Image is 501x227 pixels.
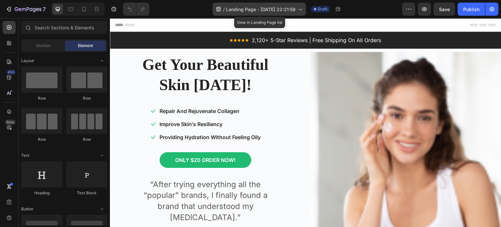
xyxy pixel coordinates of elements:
[123,3,149,16] div: Undo/Redo
[43,5,46,13] p: 7
[66,190,107,196] div: Text Block
[318,6,327,12] span: Draft
[458,3,485,16] button: Publish
[21,153,29,158] span: Text
[201,34,391,225] img: Alt Image
[5,120,16,125] div: Beta
[6,70,16,75] div: 450
[36,43,50,49] span: Section
[21,190,62,196] div: Heading
[223,6,225,13] span: /
[78,43,93,49] span: Element
[463,6,479,13] div: Publish
[21,137,62,142] div: Row
[21,206,33,212] span: Button
[66,95,107,101] div: Row
[3,3,49,16] button: 7
[439,7,450,12] span: Save
[21,21,107,34] input: Search Sections & Elements
[433,3,455,16] button: Save
[66,137,107,142] div: Row
[21,58,34,64] span: Layout
[226,6,296,13] span: Landing Page - [DATE] 22:21:59
[110,18,501,227] iframe: Design area
[21,95,62,101] div: Row
[97,150,107,161] span: Toggle open
[97,56,107,66] span: Toggle open
[97,204,107,214] span: Toggle open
